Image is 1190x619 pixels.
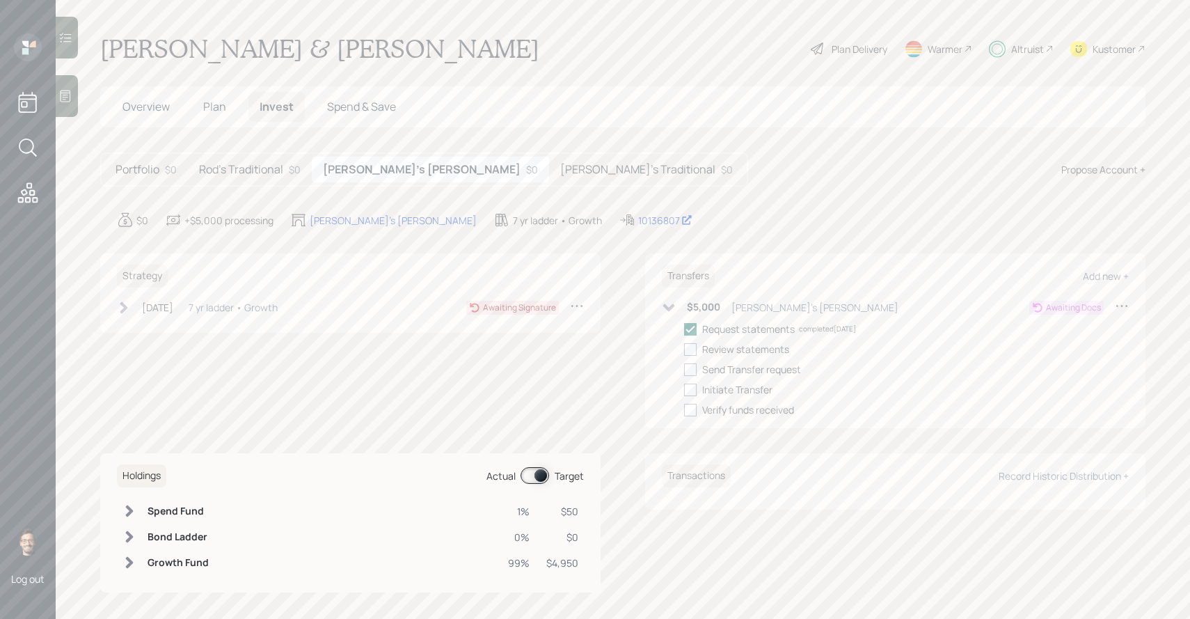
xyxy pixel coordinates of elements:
[662,464,731,487] h6: Transactions
[199,163,283,176] h5: Rod's Traditional
[555,469,584,483] div: Target
[721,162,733,177] div: $0
[289,162,301,177] div: $0
[702,322,795,336] div: Request statements
[486,469,516,483] div: Actual
[122,99,170,114] span: Overview
[999,469,1129,483] div: Record Historic Distribution +
[189,300,278,315] div: 7 yr ladder • Growth
[148,531,209,543] h6: Bond Ladder
[546,504,578,519] div: $50
[702,362,801,377] div: Send Transfer request
[560,163,715,176] h5: [PERSON_NAME]'s Traditional
[508,530,530,544] div: 0%
[165,162,177,177] div: $0
[513,213,602,228] div: 7 yr ladder • Growth
[11,572,45,586] div: Log out
[260,99,294,114] span: Invest
[323,163,521,176] h5: [PERSON_NAME]'s [PERSON_NAME]
[148,557,209,569] h6: Growth Fund
[142,300,173,315] div: [DATE]
[184,213,273,228] div: +$5,000 processing
[928,42,962,56] div: Warmer
[731,300,898,315] div: [PERSON_NAME]'s [PERSON_NAME]
[100,33,539,64] h1: [PERSON_NAME] & [PERSON_NAME]
[508,504,530,519] div: 1%
[546,530,578,544] div: $0
[1083,269,1129,283] div: Add new +
[483,301,556,314] div: Awaiting Signature
[702,402,794,417] div: Verify funds received
[310,213,477,228] div: [PERSON_NAME]'s [PERSON_NAME]
[638,213,692,228] div: 10136807
[117,265,168,288] h6: Strategy
[799,324,856,334] div: completed [DATE]
[687,301,720,313] h6: $5,000
[832,42,887,56] div: Plan Delivery
[662,265,715,288] h6: Transfers
[1093,42,1136,56] div: Kustomer
[117,464,166,487] h6: Holdings
[508,556,530,570] div: 99%
[14,528,42,556] img: sami-boghos-headshot.png
[203,99,226,114] span: Plan
[1046,301,1101,314] div: Awaiting Docs
[1061,162,1145,177] div: Propose Account +
[148,506,209,517] h6: Spend Fund
[136,213,148,228] div: $0
[526,162,538,177] div: $0
[327,99,396,114] span: Spend & Save
[546,556,578,570] div: $4,950
[702,382,772,397] div: Initiate Transfer
[702,342,789,356] div: Review statements
[1011,42,1044,56] div: Altruist
[116,163,159,176] h5: Portfolio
